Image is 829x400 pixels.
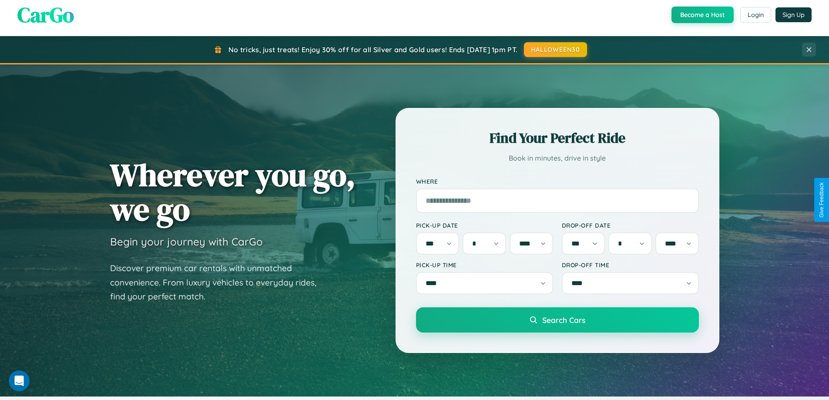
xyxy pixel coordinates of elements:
label: Pick-up Date [416,222,553,229]
p: Book in minutes, drive in style [416,152,699,165]
iframe: Intercom live chat [9,370,30,391]
div: Give Feedback [819,182,825,218]
p: Discover premium car rentals with unmatched convenience. From luxury vehicles to everyday rides, ... [110,261,328,304]
h2: Find Your Perfect Ride [416,128,699,148]
span: Search Cars [542,315,585,325]
label: Drop-off Date [562,222,699,229]
label: Drop-off Time [562,261,699,269]
span: No tricks, just treats! Enjoy 30% off for all Silver and Gold users! Ends [DATE] 1pm PT. [228,45,517,54]
label: Where [416,178,699,185]
label: Pick-up Time [416,261,553,269]
h3: Begin your journey with CarGo [110,235,263,248]
button: Sign Up [775,7,812,22]
h1: Wherever you go, we go [110,158,356,226]
button: HALLOWEEN30 [524,42,587,57]
button: Login [740,7,771,23]
button: Search Cars [416,307,699,333]
button: Become a Host [671,7,734,23]
span: CarGo [17,0,74,29]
